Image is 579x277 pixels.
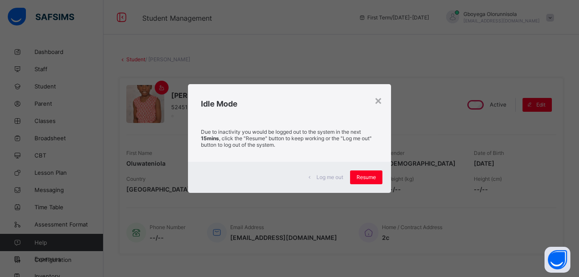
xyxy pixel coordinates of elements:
[201,129,378,148] p: Due to inactivity you would be logged out to the system in the next , click the "Resume" button t...
[316,174,343,180] span: Log me out
[545,247,570,273] button: Open asap
[201,99,378,108] h2: Idle Mode
[201,135,219,142] strong: 15mins
[374,93,382,107] div: ×
[357,174,376,180] span: Resume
